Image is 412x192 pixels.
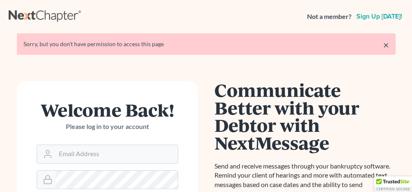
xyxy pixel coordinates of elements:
strong: Not a member? [307,12,351,21]
a: Sign up [DATE]! [355,13,404,20]
p: Please log in to your account [37,122,178,131]
h1: Welcome Back! [37,101,178,119]
h1: Communicate Better with your Debtor with NextMessage [214,81,396,152]
div: Sorry, but you don't have permission to access this page [23,40,389,48]
div: TrustedSite Certified [374,176,412,192]
a: × [383,40,389,50]
input: Email Address [56,145,178,163]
